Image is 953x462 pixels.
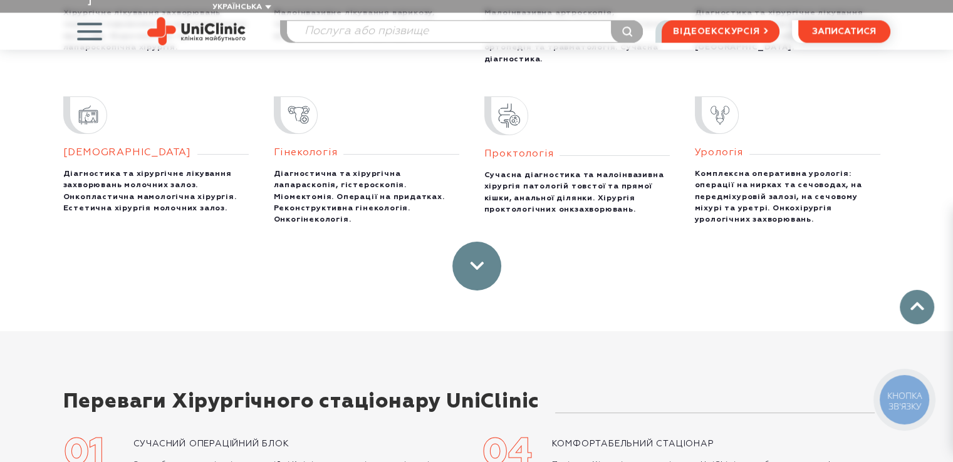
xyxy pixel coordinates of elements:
input: Послуга або прізвище [287,21,643,42]
span: КНОПКА ЗВ'ЯЗКУ [887,389,922,412]
p: Комплексна оперативна урологія: операції на нирках та сечоводах, на передміхуровій залозі, на сеч... [695,168,880,226]
span: [DEMOGRAPHIC_DATA] [63,148,191,158]
span: відеоекскурсія [673,21,759,42]
span: Комфортабельний стаціонар [552,439,714,448]
p: Діагностична та хірургічна лапараскопія, гістероскопія. Міомектомія. Операції на придатках. Рекон... [274,168,459,226]
p: Сучасна діагностика та малоінвазивна хірургія патологій товстої та прямої кішки, анальної ділянки... [484,170,670,216]
span: записатися [812,27,876,36]
div: Переваги Хірургічного стаціонару UniClinic [63,391,540,438]
span: Малоінвазивна артроскопія, ендопротезування, кістково-пластична хірургія. Дитяча хірургічна ортоп... [484,9,668,63]
span: Сучасний операційний блок [133,439,289,448]
p: Діагностика та хірургічне лікування захворювань молочних залоз. Онкопластична мамологічна хірургі... [63,168,249,215]
span: Урологія [695,148,743,158]
button: записатися [798,20,890,43]
span: Гінекологія [274,148,338,158]
span: Проктологія [484,149,554,159]
a: відеоекскурсія [662,20,779,43]
img: Uniclinic [147,17,246,45]
button: Українська [209,3,271,12]
span: Українська [212,3,262,11]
